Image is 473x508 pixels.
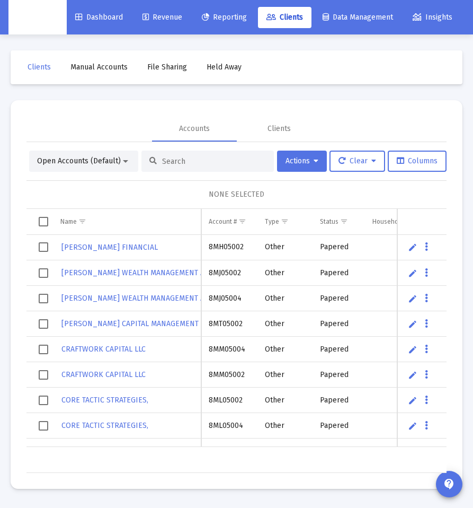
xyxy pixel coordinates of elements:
div: Select row [39,396,48,405]
input: Search [162,157,266,166]
div: Papered [320,446,358,457]
span: Columns [397,156,438,165]
a: Reporting [193,7,255,28]
td: Column Type [257,209,313,234]
span: Open Accounts (Default) [37,156,121,165]
span: Reporting [202,13,247,22]
button: Columns [388,151,447,172]
td: Column Account # [201,209,257,234]
td: Other [257,235,313,260]
td: 8MN05004 [201,439,257,464]
img: Dashboard [16,7,59,28]
span: CRAFTWORK CAPITAL LLC [61,345,146,354]
button: Actions [277,151,327,172]
td: Other [257,311,313,337]
span: Data Management [323,13,393,22]
td: 8ML05002 [201,388,257,413]
a: Clients [258,7,311,28]
td: Column Household [365,209,433,234]
span: Insights [413,13,452,22]
span: [PERSON_NAME] WEALTH MANAGEMENT AND [61,294,215,303]
div: NONE SELECTED [35,189,438,200]
a: Edit [408,396,417,405]
div: Select row [39,370,48,380]
span: Dashboard [75,13,123,22]
div: Accounts [179,124,210,134]
a: File Sharing [139,57,195,78]
div: Papered [320,268,358,278]
div: Account # [209,217,237,226]
a: Insights [404,7,461,28]
a: Manual Accounts [62,57,136,78]
td: Other [257,388,313,413]
div: Type [265,217,279,226]
td: 8MM05004 [201,337,257,362]
span: [PERSON_NAME] WEALTH MANAGEMENT AND [61,268,215,277]
a: Held Away [198,57,250,78]
div: Select row [39,319,48,329]
div: Select row [39,345,48,354]
div: Household [372,217,404,226]
span: Show filter options for column 'Type' [281,217,289,225]
span: Clients [266,13,303,22]
td: 8MH05002 [201,235,257,260]
td: Column Status [313,209,365,234]
span: CORE TACTIC STRATEGIES, [61,396,148,405]
span: Clear [338,156,376,165]
span: [PERSON_NAME] FINANCIAL [61,243,158,252]
div: Papered [320,370,358,380]
a: Edit [408,446,417,456]
span: Revenue [142,13,182,22]
span: Show filter options for column 'Account #' [238,217,246,225]
div: Clients [267,124,291,134]
a: CRAFTWORK CAPITAL LLC [60,367,147,382]
span: CORE TACTIC STRATEGIES, [61,421,148,430]
span: Show filter options for column 'Status' [340,217,348,225]
div: Papered [320,242,358,252]
td: Column Name [53,209,201,234]
a: [PERSON_NAME] CAPITAL MANAGEMENT [60,316,200,331]
td: 8MT05002 [201,311,257,337]
div: Select row [39,268,48,278]
div: Select all [39,217,48,226]
div: Data grid [26,209,447,473]
td: Other [257,286,313,311]
div: Select row [39,294,48,303]
a: Edit [408,268,417,278]
div: Papered [320,319,358,329]
a: Edit [408,242,417,252]
span: File Sharing [147,63,187,72]
a: [PERSON_NAME] WEALTH MANAGEMENT AND [60,265,216,281]
span: Show filter options for column 'Name' [78,217,86,225]
a: [PERSON_NAME] FINANCIAL [60,240,159,255]
td: 8ML05004 [201,413,257,439]
td: 8MM05002 [201,362,257,388]
mat-icon: contact_support [443,478,456,491]
span: Clients [28,63,51,72]
span: Actions [285,156,318,165]
td: Other [257,260,313,286]
button: Clear [329,151,385,172]
a: Data Management [314,7,401,28]
a: Edit [408,370,417,380]
div: Papered [320,421,358,431]
a: Dashboard [67,7,131,28]
td: 8MJ05004 [201,286,257,311]
span: Held Away [207,63,242,72]
a: Clients [19,57,59,78]
a: CRAFTWORK CAPITAL LLC [60,341,147,357]
a: Revenue [134,7,191,28]
span: [PERSON_NAME] CAPITAL MANAGEMENT [61,319,199,328]
div: Select row [39,446,48,456]
a: CORE TACTIC STRATEGIES, [60,392,149,408]
a: Edit [408,421,417,431]
td: Other [257,413,313,439]
div: Status [320,217,338,226]
span: CRAFTWORK CAPITAL LLC [61,370,146,379]
div: Papered [320,395,358,406]
a: Edit [408,319,417,329]
td: Other [257,439,313,464]
a: Edit [408,294,417,303]
td: Other [257,337,313,362]
div: Name [60,217,77,226]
